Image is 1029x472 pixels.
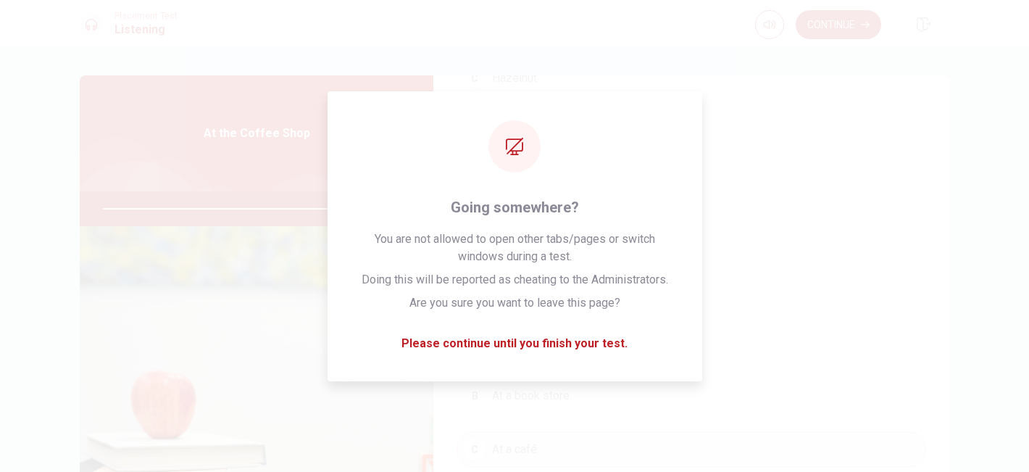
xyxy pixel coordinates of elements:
button: Continue [796,10,881,39]
span: Placement Test [114,11,178,21]
h1: Listening [114,21,178,38]
button: DCaramel [457,114,926,150]
span: At the Coffee Shop [204,125,310,142]
span: At a café [492,441,537,458]
span: Where is the man ordering a drink? [457,278,926,295]
span: Caramel [492,123,533,141]
div: D [463,120,486,144]
span: Hazelnut [492,70,537,87]
span: 00m 28s [376,191,428,226]
button: CAt a café [457,431,926,468]
span: At a book store [492,387,570,405]
button: AAt a grocery store [457,324,926,360]
h4: Question 5 [457,237,926,260]
div: B [463,384,486,407]
button: BAt a book store [457,378,926,414]
div: C [463,67,486,90]
div: C [463,438,486,461]
div: A [463,331,486,354]
span: At a grocery store [492,334,583,351]
button: CHazelnut [457,60,926,96]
